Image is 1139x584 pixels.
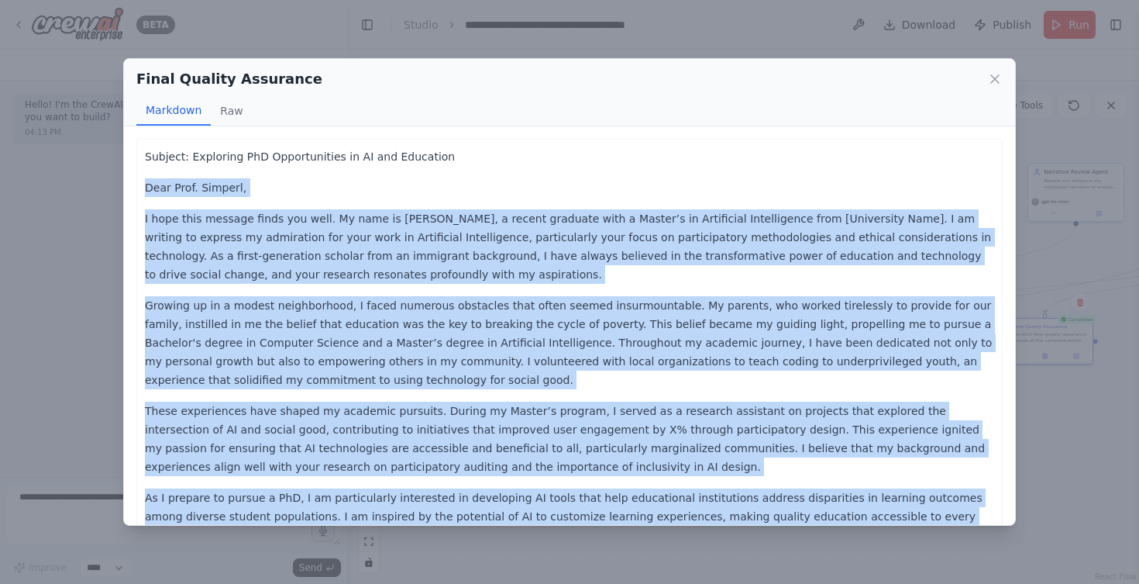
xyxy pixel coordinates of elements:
p: I hope this message finds you well. My name is [PERSON_NAME], a recent graduate with a Master’s i... [145,209,994,284]
p: Dear Prof. Simperl, [145,178,994,197]
p: As I prepare to pursue a PhD, I am particularly interested in developing AI tools that help educa... [145,489,994,563]
button: Raw [211,96,252,126]
h2: Final Quality Assurance [136,68,322,90]
p: Growing up in a modest neighborhood, I faced numerous obstacles that often seemed insurmountable.... [145,296,994,389]
p: These experiences have shaped my academic pursuits. During my Master’s program, I served as a res... [145,402,994,476]
button: Markdown [136,96,211,126]
p: Subject: Exploring PhD Opportunities in AI and Education [145,147,994,166]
